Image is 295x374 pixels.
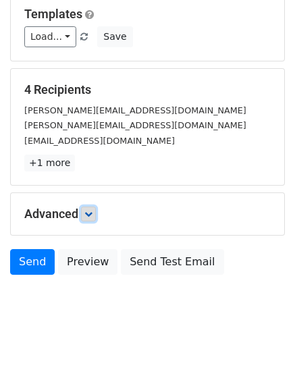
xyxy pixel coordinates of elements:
small: [PERSON_NAME][EMAIL_ADDRESS][DOMAIN_NAME] [24,120,246,130]
a: Send Test Email [121,249,223,275]
a: Load... [24,26,76,47]
a: +1 more [24,155,75,171]
a: Send [10,249,55,275]
h5: 4 Recipients [24,82,271,97]
small: [EMAIL_ADDRESS][DOMAIN_NAME] [24,136,175,146]
iframe: Chat Widget [227,309,295,374]
button: Save [97,26,132,47]
a: Templates [24,7,82,21]
div: Chat-Widget [227,309,295,374]
h5: Advanced [24,207,271,221]
a: Preview [58,249,117,275]
small: [PERSON_NAME][EMAIL_ADDRESS][DOMAIN_NAME] [24,105,246,115]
